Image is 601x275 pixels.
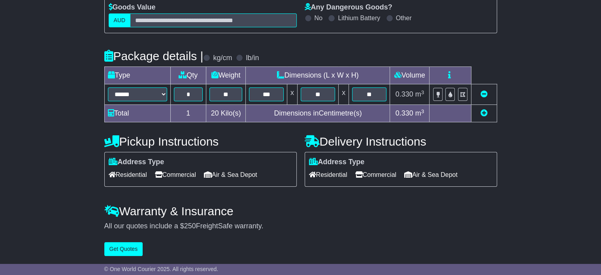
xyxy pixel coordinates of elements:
span: © One World Courier 2025. All rights reserved. [104,266,219,272]
h4: Delivery Instructions [305,135,497,148]
label: kg/cm [213,54,232,63]
span: Residential [309,169,347,181]
label: Lithium Battery [338,14,380,22]
label: Address Type [109,158,164,167]
div: All our quotes include a $ FreightSafe warranty. [104,222,497,231]
span: m [415,109,424,117]
td: Weight [206,67,246,84]
td: Total [104,105,170,122]
label: lb/in [246,54,259,63]
span: 20 [211,109,219,117]
td: Volume [390,67,430,84]
td: 1 [170,105,206,122]
label: AUD [109,13,131,27]
span: Commercial [155,169,196,181]
label: No [315,14,322,22]
label: Address Type [309,158,365,167]
span: Air & Sea Depot [204,169,257,181]
td: Qty [170,67,206,84]
h4: Package details | [104,49,203,63]
label: Any Dangerous Goods? [305,3,392,12]
td: Kilo(s) [206,105,246,122]
td: Dimensions (L x W x H) [246,67,390,84]
a: Remove this item [480,90,488,98]
span: Residential [109,169,147,181]
label: Goods Value [109,3,156,12]
sup: 3 [421,89,424,95]
span: m [415,90,424,98]
span: 0.330 [396,90,413,98]
span: 0.330 [396,109,413,117]
h4: Pickup Instructions [104,135,297,148]
td: x [339,84,349,105]
td: Dimensions in Centimetre(s) [246,105,390,122]
button: Get Quotes [104,242,143,256]
td: x [287,84,297,105]
a: Add new item [480,109,488,117]
span: Air & Sea Depot [404,169,458,181]
label: Other [396,14,412,22]
sup: 3 [421,108,424,114]
h4: Warranty & Insurance [104,205,497,218]
span: 250 [184,222,196,230]
span: Commercial [355,169,396,181]
td: Type [104,67,170,84]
